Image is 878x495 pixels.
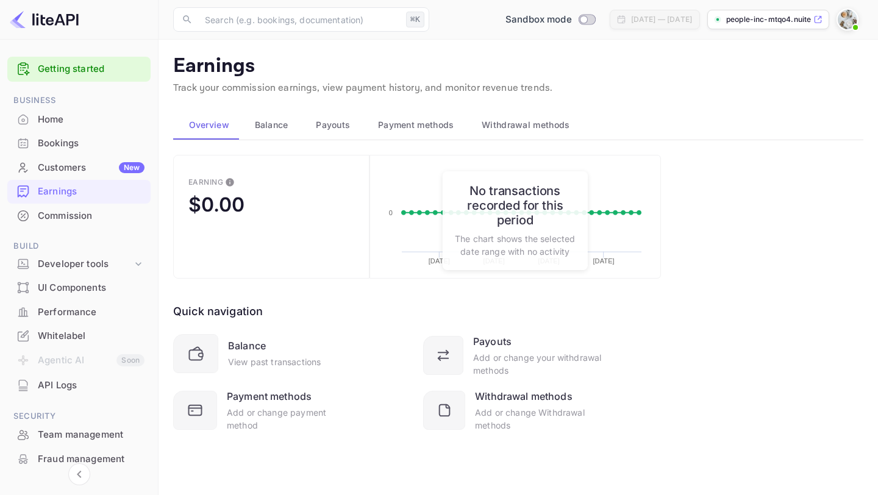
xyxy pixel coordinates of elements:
[38,62,145,76] a: Getting started
[7,301,151,323] a: Performance
[38,257,132,271] div: Developer tools
[188,193,244,216] div: $0.00
[7,374,151,396] a: API Logs
[188,177,223,187] div: Earning
[631,14,692,25] div: [DATE] — [DATE]
[38,161,145,175] div: Customers
[38,379,145,393] div: API Logs
[38,452,145,466] div: Fraud management
[7,156,151,179] a: CustomersNew
[838,10,857,29] img: People Inc
[475,389,573,404] div: Withdrawal methods
[7,410,151,423] span: Security
[7,254,151,275] div: Developer tools
[455,183,576,227] h6: No transactions recorded for this period
[316,118,350,132] span: Payouts
[10,10,79,29] img: LiteAPI logo
[455,232,576,258] p: The chart shows the selected date range with no activity
[227,406,352,432] div: Add or change payment method
[593,257,615,265] text: [DATE]
[38,209,145,223] div: Commission
[173,110,863,140] div: scrollable auto tabs example
[428,257,449,265] text: [DATE]
[198,7,401,32] input: Search (e.g. bookings, documentation)
[7,180,151,204] div: Earnings
[38,281,145,295] div: UI Components
[406,12,424,27] div: ⌘K
[7,324,151,347] a: Whitelabel
[378,118,454,132] span: Payment methods
[173,81,863,96] p: Track your commission earnings, view payment history, and monitor revenue trends.
[227,389,312,404] div: Payment methods
[228,338,266,353] div: Balance
[119,162,145,173] div: New
[475,406,602,432] div: Add or change Withdrawal methods
[38,137,145,151] div: Bookings
[228,355,321,368] div: View past transactions
[7,423,151,447] div: Team management
[38,305,145,319] div: Performance
[7,94,151,107] span: Business
[7,57,151,82] div: Getting started
[255,118,288,132] span: Balance
[38,428,145,442] div: Team management
[7,447,151,471] div: Fraud management
[38,113,145,127] div: Home
[38,329,145,343] div: Whitelabel
[505,13,572,27] span: Sandbox mode
[482,118,569,132] span: Withdrawal methods
[7,156,151,180] div: CustomersNew
[173,54,863,79] p: Earnings
[7,276,151,300] div: UI Components
[189,118,229,132] span: Overview
[7,132,151,154] a: Bookings
[7,240,151,253] span: Build
[173,155,369,279] button: EarningThis is the amount of confirmed commission that will be paid to you on the next scheduled ...
[7,132,151,155] div: Bookings
[7,108,151,132] div: Home
[7,374,151,397] div: API Logs
[38,185,145,199] div: Earnings
[7,423,151,446] a: Team management
[7,447,151,470] a: Fraud management
[68,463,90,485] button: Collapse navigation
[7,180,151,202] a: Earnings
[7,324,151,348] div: Whitelabel
[220,173,240,192] button: This is the amount of confirmed commission that will be paid to you on the next scheduled deposit
[388,209,392,216] text: 0
[473,334,512,349] div: Payouts
[7,204,151,227] a: Commission
[173,303,263,319] div: Quick navigation
[473,351,602,377] div: Add or change your withdrawal methods
[7,276,151,299] a: UI Components
[726,14,811,25] p: people-inc-mtqo4.nuite...
[7,204,151,228] div: Commission
[501,13,600,27] div: Switch to Production mode
[7,301,151,324] div: Performance
[7,108,151,130] a: Home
